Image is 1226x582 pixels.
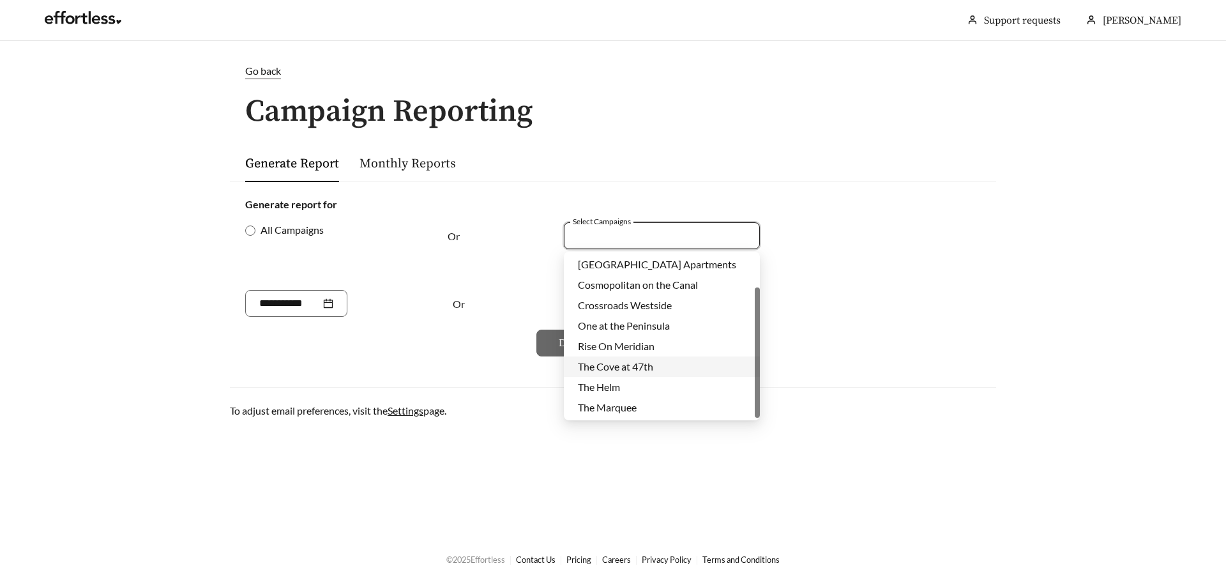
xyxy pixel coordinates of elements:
[516,555,556,565] a: Contact Us
[578,381,620,393] span: The Helm
[245,198,337,210] strong: Generate report for
[578,340,655,352] span: Rise On Meridian
[566,555,591,565] a: Pricing
[602,555,631,565] a: Careers
[578,258,736,270] span: [GEOGRAPHIC_DATA] Apartments
[1103,14,1181,27] span: [PERSON_NAME]
[255,222,329,238] span: All Campaigns
[536,330,646,356] button: Download CSV
[702,555,780,565] a: Terms and Conditions
[578,401,637,413] span: The Marquee
[448,230,460,242] span: Or
[642,555,692,565] a: Privacy Policy
[578,360,653,372] span: The Cove at 47th
[578,279,698,291] span: Cosmopolitan on the Canal
[453,298,465,310] span: Or
[578,299,672,311] span: Crossroads Westside
[388,404,423,417] a: Settings
[446,555,505,565] span: © 2025 Effortless
[578,319,670,332] span: One at the Peninsula
[230,404,446,417] span: To adjust email preferences, visit the page.
[984,14,1061,27] a: Support requests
